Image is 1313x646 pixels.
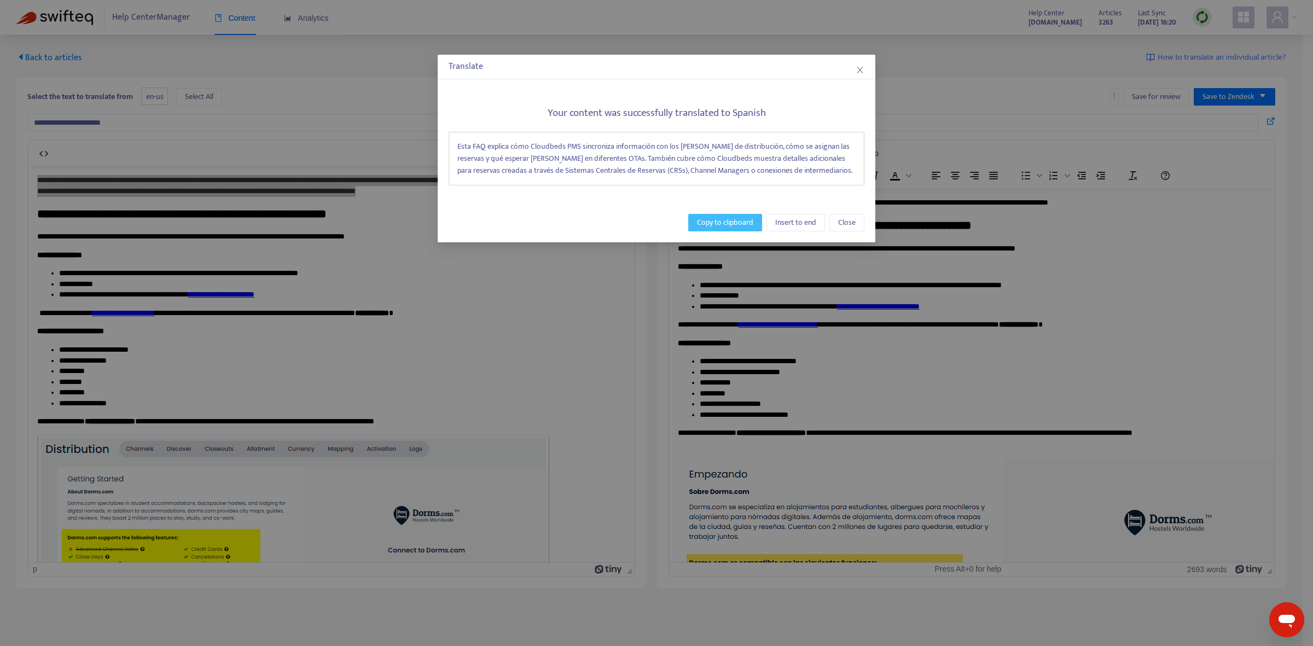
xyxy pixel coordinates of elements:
span: Close [838,217,856,229]
span: Copy to clipboard [697,217,753,229]
span: close [856,66,864,74]
button: Copy to clipboard [688,214,762,231]
span: Insert to end [775,217,816,229]
button: Close [854,64,866,76]
button: Insert to end [766,214,825,231]
img: 34340564511387 [9,269,624,519]
div: Esta FAQ explica cómo Cloudbeds PMS sincroniza información con los [PERSON_NAME] de distribución,... [449,132,864,185]
h5: Your content was successfully translated to Spanish [449,107,864,120]
button: Close [829,214,864,231]
div: Translate [449,60,864,73]
iframe: Botón para iniciar la ventana de mensajería [1269,602,1304,637]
